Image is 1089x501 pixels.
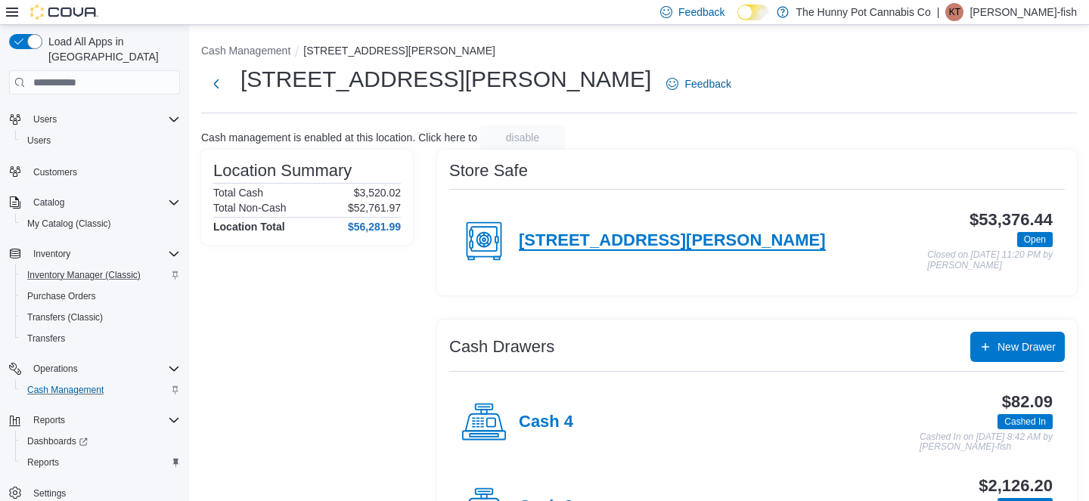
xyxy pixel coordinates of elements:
span: Customers [27,162,180,181]
button: Reports [3,410,186,431]
span: Reports [27,456,59,469]
button: Cash Management [15,379,186,400]
span: Operations [27,360,180,378]
p: $52,761.97 [348,202,401,214]
span: Users [27,135,51,147]
span: New Drawer [997,339,1056,354]
span: Inventory [27,245,180,263]
h4: [STREET_ADDRESS][PERSON_NAME] [519,231,826,251]
p: | [937,3,940,21]
button: Reports [27,411,71,429]
input: Dark Mode [737,5,769,20]
span: Operations [33,363,78,375]
a: Customers [27,163,83,181]
div: Kyla Townsend-fish [945,3,963,21]
button: Inventory Manager (Classic) [15,264,186,286]
button: Inventory [3,243,186,264]
span: Transfers (Classic) [21,308,180,326]
a: Dashboards [21,432,94,450]
a: Users [21,131,57,150]
button: Operations [3,358,186,379]
button: disable [480,125,565,150]
span: My Catalog (Classic) [27,218,111,230]
span: Users [27,110,180,128]
button: Cash Management [201,45,290,57]
button: Transfers (Classic) [15,307,186,328]
button: New Drawer [970,332,1065,362]
img: Cova [30,5,98,20]
button: My Catalog (Classic) [15,213,186,234]
button: Users [15,130,186,151]
button: Catalog [27,193,70,212]
span: Open [1024,233,1046,246]
span: Transfers (Classic) [27,311,103,323]
a: Purchase Orders [21,287,102,305]
button: Reports [15,452,186,473]
h3: $2,126.20 [979,477,1053,495]
span: Dashboards [27,435,88,447]
span: Cashed In [997,414,1053,429]
a: Inventory Manager (Classic) [21,266,147,284]
span: Catalog [33,196,64,209]
span: My Catalog (Classic) [21,215,180,233]
a: Reports [21,453,65,472]
span: Settings [33,487,66,499]
p: Cash management is enabled at this location. Click here to [201,131,477,144]
h3: Store Safe [449,162,528,180]
span: Inventory [33,248,70,260]
a: Dashboards [15,431,186,452]
button: Inventory [27,245,76,263]
nav: An example of EuiBreadcrumbs [201,43,1077,61]
h4: Location Total [213,221,285,233]
span: Open [1017,232,1053,247]
p: $3,520.02 [354,187,401,199]
p: Closed on [DATE] 11:20 PM by [PERSON_NAME] [927,250,1053,271]
span: Reports [33,414,65,426]
span: Dashboards [21,432,180,450]
span: Reports [21,453,180,472]
span: Reports [27,411,180,429]
span: Purchase Orders [27,290,96,302]
p: [PERSON_NAME]-fish [970,3,1077,21]
span: Dark Mode [737,20,738,21]
span: Customers [33,166,77,178]
button: [STREET_ADDRESS][PERSON_NAME] [303,45,495,57]
span: Feedback [684,76,731,91]
span: Inventory Manager (Classic) [21,266,180,284]
h4: $56,281.99 [348,221,401,233]
button: Purchase Orders [15,286,186,307]
a: Transfers [21,329,71,348]
span: Load All Apps in [GEOGRAPHIC_DATA] [42,34,180,64]
span: Cash Management [21,381,180,399]
h3: $82.09 [1002,393,1053,411]
button: Transfers [15,328,186,349]
span: Users [21,131,180,150]
p: Cashed In on [DATE] 8:42 AM by [PERSON_NAME]-fish [920,432,1053,453]
span: Catalog [27,193,180,212]
h3: Cash Drawers [449,338,554,356]
button: Next [201,69,231,99]
a: Cash Management [21,381,110,399]
span: Feedback [678,5,724,20]
p: The Hunny Pot Cannabis Co [796,3,931,21]
button: Users [3,109,186,130]
span: Cashed In [1004,415,1046,428]
a: Transfers (Classic) [21,308,109,326]
button: Users [27,110,63,128]
span: Transfers [21,329,180,348]
a: Feedback [660,69,737,99]
span: Inventory Manager (Classic) [27,269,141,281]
h3: $53,376.44 [970,211,1053,229]
button: Operations [27,360,84,378]
span: disable [506,130,539,145]
button: Catalog [3,192,186,213]
h1: [STREET_ADDRESS][PERSON_NAME] [240,64,651,94]
a: My Catalog (Classic) [21,215,117,233]
h4: Cash 4 [519,413,573,432]
button: Customers [3,160,186,182]
h6: Total Non-Cash [213,202,287,214]
span: Users [33,113,57,125]
span: Transfers [27,332,65,345]
h3: Location Summary [213,162,352,180]
span: KT [949,3,960,21]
